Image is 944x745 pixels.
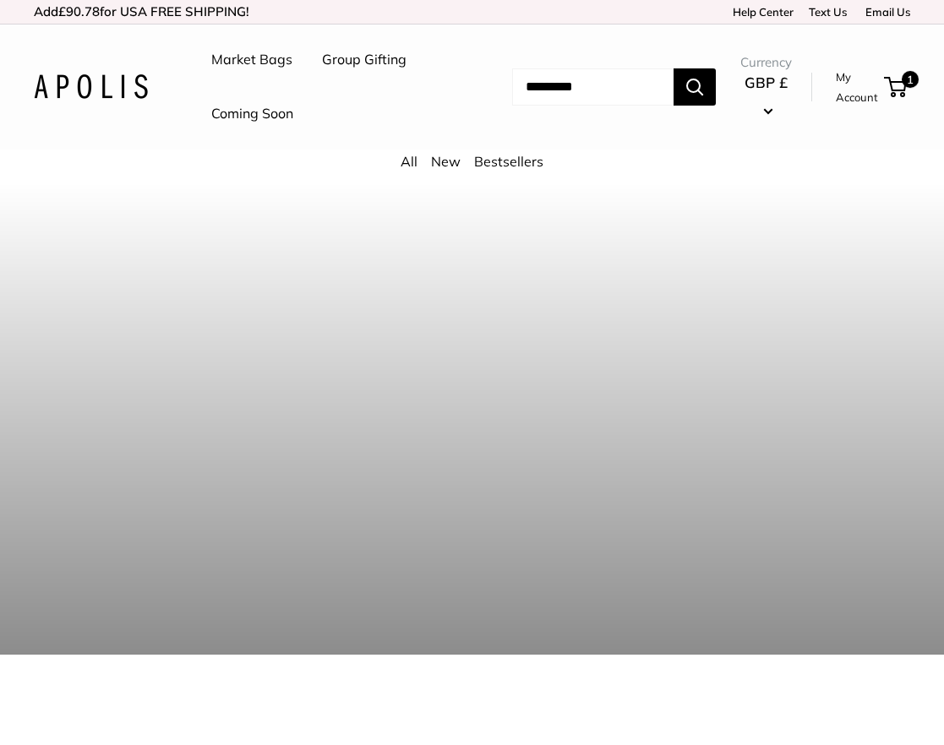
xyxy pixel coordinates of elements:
button: GBP £ [740,69,792,123]
span: Currency [740,51,792,74]
a: Email Us [859,5,910,19]
a: 1 [886,77,907,97]
button: Search [674,68,716,106]
span: £90.78 [58,3,100,19]
a: Group Gifting [322,47,407,73]
a: Coming Soon [211,101,293,127]
a: All [401,153,417,170]
span: 1 [902,71,919,88]
img: Apolis [34,74,148,99]
a: Help Center [727,5,794,19]
span: GBP £ [745,73,788,91]
a: New [431,153,461,170]
a: Bestsellers [474,153,543,170]
a: My Account [836,67,878,108]
a: Market Bags [211,47,292,73]
a: Text Us [809,5,847,19]
input: Search... [512,68,674,106]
